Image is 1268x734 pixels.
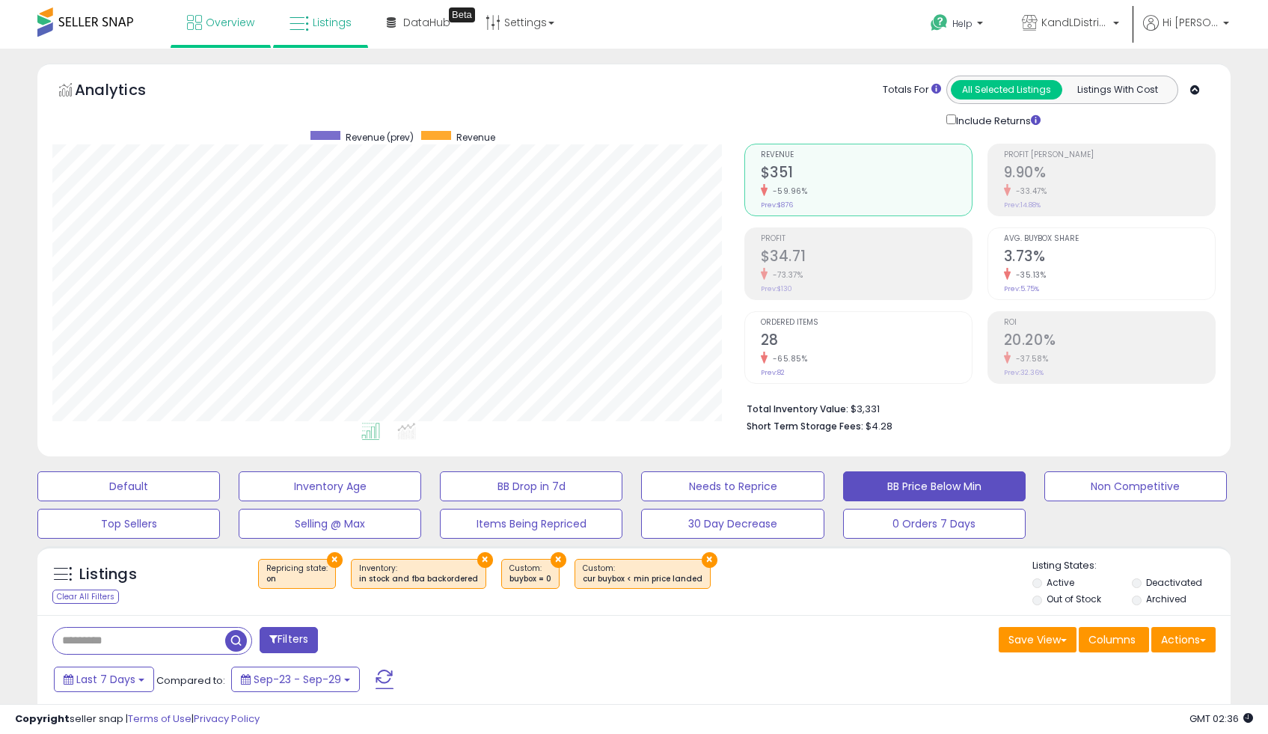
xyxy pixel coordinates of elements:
button: × [327,552,343,568]
span: Revenue [761,151,972,159]
b: Total Inventory Value: [747,403,848,415]
a: Terms of Use [128,712,192,726]
a: Help [919,2,998,49]
button: Selling @ Max [239,509,421,539]
span: Compared to: [156,673,225,688]
span: Last 7 Days [76,672,135,687]
div: buybox = 0 [509,574,551,584]
small: -37.58% [1011,353,1049,364]
small: Prev: 14.88% [1004,201,1041,210]
small: -65.85% [768,353,808,364]
div: Include Returns [935,111,1059,129]
span: Sep-23 - Sep-29 [254,672,341,687]
span: 2025-10-7 02:36 GMT [1189,712,1253,726]
button: Filters [260,627,318,653]
button: BB Price Below Min [843,471,1026,501]
label: Deactivated [1146,576,1202,589]
small: -73.37% [768,269,803,281]
button: Items Being Repriced [440,509,622,539]
button: Inventory Age [239,471,421,501]
button: Listings With Cost [1062,80,1173,100]
strong: Copyright [15,712,70,726]
span: Help [952,17,973,30]
button: × [551,552,566,568]
button: Columns [1079,627,1149,652]
button: Save View [999,627,1076,652]
small: Prev: 82 [761,368,785,377]
div: seller snap | | [15,712,260,727]
button: Top Sellers [37,509,220,539]
button: 0 Orders 7 Days [843,509,1026,539]
h2: 20.20% [1004,331,1215,352]
p: Listing States: [1032,559,1231,573]
small: Prev: $876 [761,201,793,210]
h2: $34.71 [761,248,972,268]
div: Tooltip anchor [449,7,475,22]
h2: 9.90% [1004,164,1215,184]
span: Inventory : [359,563,478,585]
button: BB Drop in 7d [440,471,622,501]
label: Archived [1146,593,1186,605]
div: Totals For [883,83,941,97]
span: $4.28 [866,419,892,433]
div: in stock and fba backordered [359,574,478,584]
button: All Selected Listings [951,80,1062,100]
h2: $351 [761,164,972,184]
button: 30 Day Decrease [641,509,824,539]
h2: 3.73% [1004,248,1215,268]
small: -33.47% [1011,186,1047,197]
button: Actions [1151,627,1216,652]
small: Prev: 5.75% [1004,284,1039,293]
span: Repricing state : [266,563,328,585]
b: Short Term Storage Fees: [747,420,863,432]
button: × [477,552,493,568]
span: Custom: [583,563,702,585]
span: Revenue (prev) [346,131,414,144]
small: Prev: $130 [761,284,792,293]
label: Active [1047,576,1074,589]
span: Ordered Items [761,319,972,327]
span: Overview [206,15,254,30]
span: Custom: [509,563,551,585]
small: -35.13% [1011,269,1047,281]
button: Sep-23 - Sep-29 [231,667,360,692]
span: Hi [PERSON_NAME] [1163,15,1219,30]
small: Prev: 32.36% [1004,368,1044,377]
button: Non Competitive [1044,471,1227,501]
span: Columns [1088,632,1136,647]
span: Revenue [456,131,495,144]
span: Profit [PERSON_NAME] [1004,151,1215,159]
span: Avg. Buybox Share [1004,235,1215,243]
a: Privacy Policy [194,712,260,726]
h2: 28 [761,331,972,352]
span: KandLDistribution LLC [1041,15,1109,30]
div: Clear All Filters [52,590,119,604]
h5: Listings [79,564,137,585]
button: Default [37,471,220,501]
li: $3,331 [747,399,1204,417]
div: cur buybox < min price landed [583,574,702,584]
label: Out of Stock [1047,593,1101,605]
span: Listings [313,15,352,30]
span: DataHub [403,15,450,30]
button: Last 7 Days [54,667,154,692]
span: Profit [761,235,972,243]
h5: Analytics [75,79,175,104]
div: on [266,574,328,584]
i: Get Help [930,13,949,32]
a: Hi [PERSON_NAME] [1143,15,1229,49]
button: Needs to Reprice [641,471,824,501]
button: × [702,552,717,568]
span: ROI [1004,319,1215,327]
small: -59.96% [768,186,808,197]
